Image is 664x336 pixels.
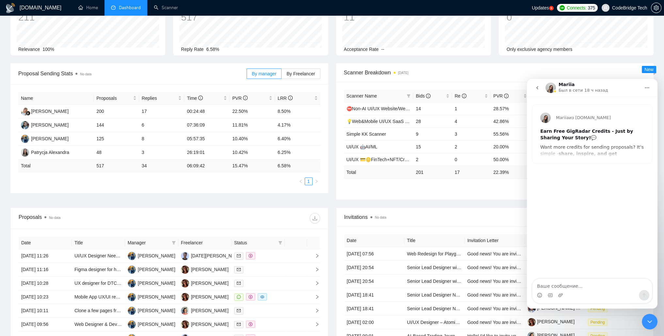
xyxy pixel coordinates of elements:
[275,105,320,118] td: 8.50%
[310,213,320,223] button: download
[19,249,72,263] td: [DATE] 11:26
[94,160,139,172] td: 517
[532,5,549,10] span: Updates
[452,166,491,178] td: 17
[404,274,465,288] td: Senior Lead Designer with great design style needed
[181,267,229,272] a: AV[PERSON_NAME]
[181,308,229,313] a: AK[PERSON_NAME]
[491,128,529,140] td: 55.56%
[184,160,230,172] td: 06:09:42
[74,308,231,313] a: Clone a few pages from a website and build it using Elementor on Wordpress
[181,279,189,287] img: AV
[305,178,312,185] a: 1
[184,118,230,132] td: 07:36:09
[315,179,318,183] span: right
[18,92,94,105] th: Name
[128,267,175,272] a: SA[PERSON_NAME]
[31,149,69,156] div: Patrycja Alexandra
[96,95,132,102] span: Proposals
[567,4,586,11] span: Connects:
[128,266,136,274] img: SA
[19,213,169,223] div: Proposals
[588,306,610,311] a: Pending
[19,237,72,249] th: Date
[19,318,72,331] td: [DATE] 09:56
[237,254,241,258] span: mail
[404,247,465,261] td: Web Redesign for Playground and Street Furniture Manufacturer
[344,315,405,329] td: [DATE] 02:00
[344,166,413,178] td: Total
[344,288,405,302] td: [DATE] 18:41
[310,295,319,299] span: right
[21,108,69,114] a: AK[PERSON_NAME]
[128,308,175,313] a: SA[PERSON_NAME]
[142,95,177,102] span: Replies
[128,320,136,328] img: SA
[286,71,315,76] span: By Freelancer
[181,280,229,285] a: AV[PERSON_NAME]
[94,118,139,132] td: 144
[237,295,241,299] span: message
[344,213,646,221] span: Invitations
[491,166,529,178] td: 22.39 %
[237,281,241,285] span: mail
[18,47,40,52] span: Relevance
[198,96,203,100] span: info-circle
[407,265,514,270] a: Senior Lead Designer with great design style needed
[94,132,139,146] td: 125
[344,69,646,77] span: Scanner Breakdown
[128,321,175,327] a: SA[PERSON_NAME]
[72,263,125,277] td: Figma designer for healthcare website
[452,102,491,115] td: 1
[78,5,98,10] a: homeHome
[278,241,282,245] span: filter
[187,96,202,101] span: Time
[527,79,657,309] iframe: Intercom live chat
[588,305,607,312] span: Pending
[21,149,69,155] a: PAPatrycja Alexandra
[72,318,125,331] td: Web Designer & Developer
[119,5,141,10] span: Dashboard
[191,280,229,287] div: [PERSON_NAME]
[19,263,72,277] td: [DATE] 11:16
[139,160,185,172] td: 34
[407,251,538,256] a: Web Redesign for Playground and Street Furniture Manufacturer
[74,253,193,258] a: UI/UX Designer Needed for Education App Enhancements
[381,47,384,52] span: --
[128,253,175,258] a: SA[PERSON_NAME]
[181,293,189,301] img: AV
[18,160,94,172] td: Total
[651,5,661,10] span: setting
[243,96,248,100] span: info-circle
[642,314,657,329] iframe: Intercom live chat
[94,146,139,160] td: 48
[21,122,69,127] a: KK[PERSON_NAME]
[347,144,378,149] a: UI/UX 🤖AI/ML
[249,295,252,299] span: dollar
[344,302,405,315] td: [DATE] 18:41
[237,267,241,271] span: mail
[72,290,125,304] td: Mobile App UX/UI review and edits in Figma
[310,308,319,313] span: right
[234,239,276,246] span: Status
[178,237,232,249] th: Freelancer
[181,320,189,328] img: AV
[94,92,139,105] th: Proposals
[125,237,178,249] th: Manager
[310,216,320,221] span: download
[249,254,252,258] span: dollar
[154,5,178,10] a: searchScanner
[275,146,320,160] td: 6.25%
[128,293,136,301] img: SA
[5,3,16,13] img: logo
[313,177,320,185] li: Next Page
[404,315,465,329] td: UI/UX Designer – Atomic Design Systems Specialist
[462,94,466,98] span: info-circle
[413,128,452,140] td: 9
